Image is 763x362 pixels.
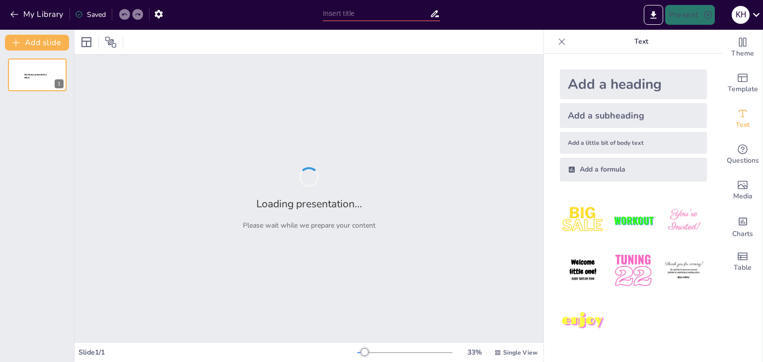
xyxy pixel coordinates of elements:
div: Add ready made slides [723,65,763,101]
button: Export to PowerPoint [644,5,663,25]
img: 1.jpeg [560,197,606,243]
div: Saved [75,10,106,19]
div: Layout [78,34,94,50]
img: 7.jpeg [560,298,606,344]
div: Slide 1 / 1 [78,348,357,357]
div: Change the overall theme [723,30,763,65]
div: Add a little bit of body text [560,132,707,154]
div: Add images, graphics, shapes or video [723,173,763,208]
button: Add slide [5,35,69,51]
input: Insert title [323,6,430,21]
span: Table [734,262,752,273]
img: 2.jpeg [610,197,656,243]
span: Theme [731,48,754,59]
h2: Loading presentation... [256,197,362,211]
div: Add a table [723,244,763,280]
div: Add a heading [560,69,707,99]
button: Present [665,5,715,25]
span: Media [733,191,753,202]
img: 6.jpeg [661,247,707,294]
div: Get real-time input from your audience [723,137,763,173]
span: Text [736,120,750,130]
div: 1 [8,59,67,91]
img: 5.jpeg [610,247,656,294]
div: Add a formula [560,158,707,181]
img: 4.jpeg [560,247,606,294]
div: 33 % [462,348,486,357]
p: Text [570,30,713,54]
div: 1 [55,79,64,88]
div: Add a subheading [560,103,707,128]
img: 3.jpeg [661,197,707,243]
span: Charts [732,229,753,240]
div: Add text boxes [723,101,763,137]
span: Sendsteps presentation editor [24,73,47,79]
span: Template [728,84,758,95]
span: Single View [503,349,537,357]
span: Position [105,36,117,48]
span: Questions [727,155,759,166]
p: Please wait while we prepare your content [243,221,376,230]
button: K H [732,5,750,25]
div: Add charts and graphs [723,208,763,244]
div: K H [732,6,750,24]
button: My Library [7,6,68,22]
